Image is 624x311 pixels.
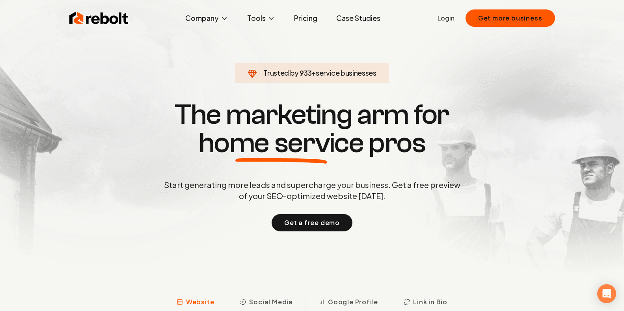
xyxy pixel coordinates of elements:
span: + [311,68,316,77]
button: Get more business [466,9,555,27]
button: Company [179,10,235,26]
span: Social Media [249,297,293,307]
span: Website [186,297,214,307]
span: Google Profile [328,297,378,307]
span: Link in Bio [413,297,447,307]
span: service businesses [316,68,376,77]
a: Login [438,13,454,23]
span: home service [199,129,364,157]
button: Tools [241,10,281,26]
img: Rebolt Logo [69,10,129,26]
div: Open Intercom Messenger [597,284,616,303]
p: Start generating more leads and supercharge your business. Get a free preview of your SEO-optimiz... [162,179,462,201]
button: Get a free demo [272,214,352,231]
a: Case Studies [330,10,387,26]
span: 933 [300,67,311,78]
span: Trusted by [263,68,298,77]
a: Pricing [288,10,324,26]
h1: The marketing arm for pros [123,101,501,157]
